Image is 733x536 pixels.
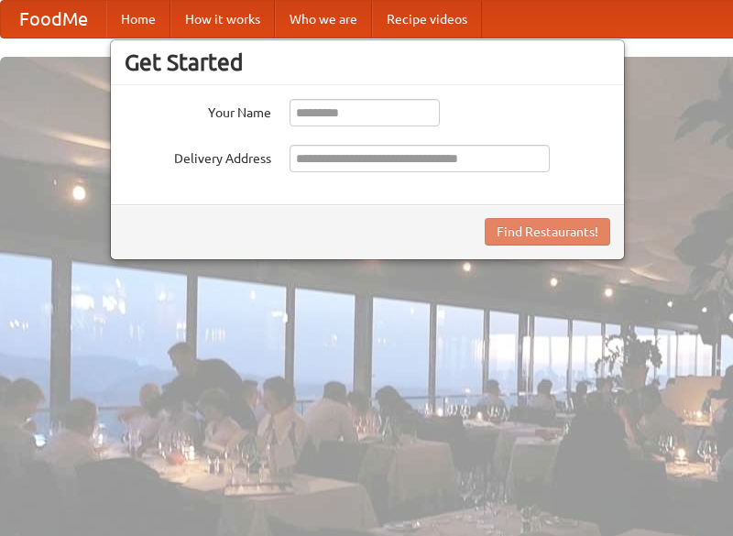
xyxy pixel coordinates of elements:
label: Your Name [125,99,271,122]
button: Find Restaurants! [485,218,610,246]
label: Delivery Address [125,145,271,168]
a: How it works [170,1,275,38]
h3: Get Started [125,49,610,76]
a: FoodMe [1,1,106,38]
a: Home [106,1,170,38]
a: Recipe videos [372,1,482,38]
a: Who we are [275,1,372,38]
